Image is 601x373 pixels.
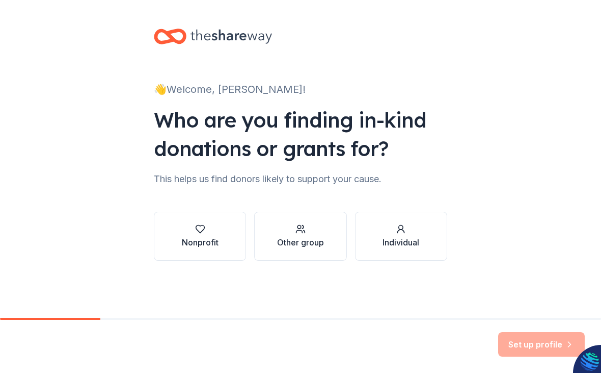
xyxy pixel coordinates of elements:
[383,236,419,248] div: Individual
[154,171,447,187] div: This helps us find donors likely to support your cause.
[154,81,447,97] div: 👋 Welcome, [PERSON_NAME]!
[154,106,447,163] div: Who are you finding in-kind donations or grants for?
[154,212,246,261] button: Nonprofit
[355,212,447,261] button: Individual
[182,236,218,248] div: Nonprofit
[277,236,324,248] div: Other group
[254,212,346,261] button: Other group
